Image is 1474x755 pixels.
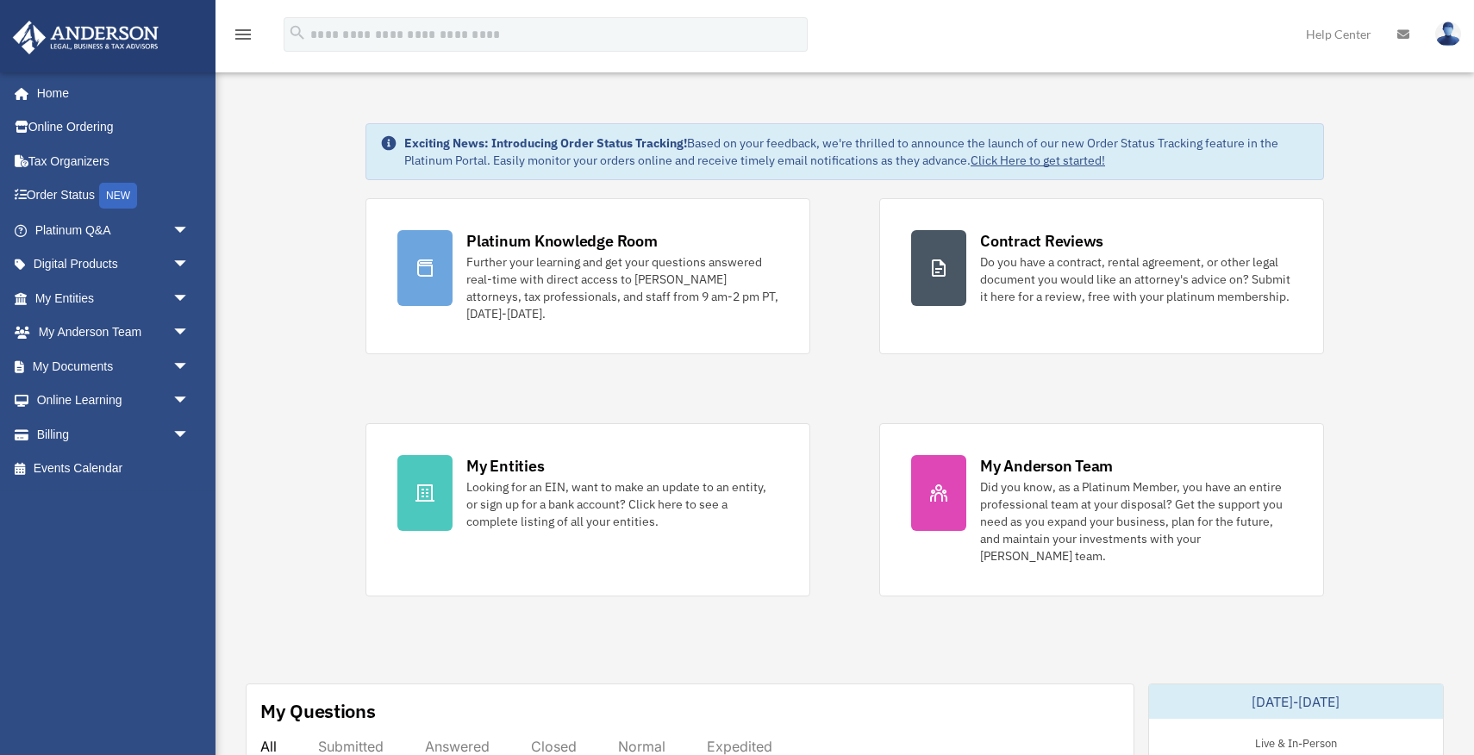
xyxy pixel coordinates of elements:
a: My Anderson Team Did you know, as a Platinum Member, you have an entire professional team at your... [879,423,1324,596]
a: My Entities Looking for an EIN, want to make an update to an entity, or sign up for a bank accoun... [365,423,810,596]
div: Contract Reviews [980,230,1103,252]
div: My Entities [466,455,544,477]
div: Answered [425,738,490,755]
a: Home [12,76,207,110]
div: Platinum Knowledge Room [466,230,658,252]
div: Submitted [318,738,384,755]
div: Expedited [707,738,772,755]
div: All [260,738,277,755]
span: arrow_drop_down [172,281,207,316]
div: My Anderson Team [980,455,1113,477]
div: [DATE]-[DATE] [1149,684,1444,719]
a: Platinum Q&Aarrow_drop_down [12,213,215,247]
span: arrow_drop_down [172,315,207,351]
img: User Pic [1435,22,1461,47]
div: Did you know, as a Platinum Member, you have an entire professional team at your disposal? Get th... [980,478,1292,565]
a: Contract Reviews Do you have a contract, rental agreement, or other legal document you would like... [879,198,1324,354]
a: My Documentsarrow_drop_down [12,349,215,384]
div: Normal [618,738,665,755]
a: menu [233,30,253,45]
a: Events Calendar [12,452,215,486]
div: Further your learning and get your questions answered real-time with direct access to [PERSON_NAM... [466,253,778,322]
a: Click Here to get started! [971,153,1105,168]
div: Closed [531,738,577,755]
span: arrow_drop_down [172,247,207,283]
div: Do you have a contract, rental agreement, or other legal document you would like an attorney's ad... [980,253,1292,305]
a: Online Ordering [12,110,215,145]
a: Platinum Knowledge Room Further your learning and get your questions answered real-time with dire... [365,198,810,354]
div: Live & In-Person [1241,733,1351,751]
a: Tax Organizers [12,144,215,178]
a: Online Learningarrow_drop_down [12,384,215,418]
a: Order StatusNEW [12,178,215,214]
span: arrow_drop_down [172,349,207,384]
span: arrow_drop_down [172,213,207,248]
a: Digital Productsarrow_drop_down [12,247,215,282]
div: Looking for an EIN, want to make an update to an entity, or sign up for a bank account? Click her... [466,478,778,530]
strong: Exciting News: Introducing Order Status Tracking! [404,135,687,151]
div: My Questions [260,698,376,724]
i: menu [233,24,253,45]
span: arrow_drop_down [172,417,207,452]
i: search [288,23,307,42]
div: Based on your feedback, we're thrilled to announce the launch of our new Order Status Tracking fe... [404,134,1309,169]
div: NEW [99,183,137,209]
img: Anderson Advisors Platinum Portal [8,21,164,54]
a: My Entitiesarrow_drop_down [12,281,215,315]
span: arrow_drop_down [172,384,207,419]
a: Billingarrow_drop_down [12,417,215,452]
a: My Anderson Teamarrow_drop_down [12,315,215,350]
